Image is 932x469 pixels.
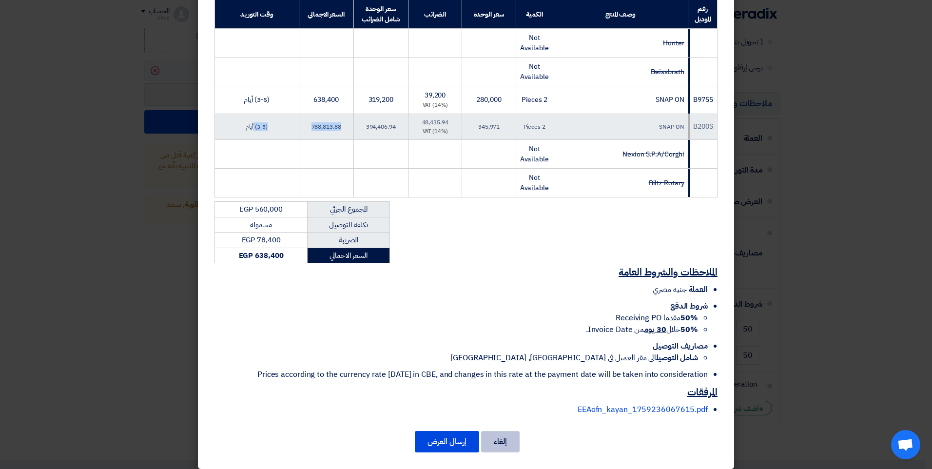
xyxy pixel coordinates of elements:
span: شروط الدفع [670,300,708,312]
u: الملاحظات والشروط العامة [619,265,718,279]
u: المرفقات [687,385,718,399]
span: خلال من Invoice Date. [586,324,698,335]
span: Not Available [520,173,549,193]
button: إرسال العرض [415,431,479,452]
div: (14%) VAT [412,101,458,110]
div: Open chat [891,430,920,459]
strong: 50% [680,312,698,324]
span: SNAP ON [656,95,684,105]
span: (3-5) أيام [246,122,268,131]
span: Not Available [520,33,549,53]
span: مصاريف التوصيل [653,340,708,352]
strike: Hunter [663,38,684,48]
a: EEAofn_kayan_1759236067615.pdf [578,404,708,415]
span: 2 Pieces [522,95,547,105]
strong: EGP 638,400 [239,250,284,261]
span: 638,400 [313,95,338,105]
span: (3-5) أيام [244,95,270,105]
strike: Beissbrath [651,67,684,77]
span: مقدما Receiving PO [616,312,698,324]
td: B9755 [688,86,718,114]
td: السعر الاجمالي [308,248,390,263]
span: مشموله [250,219,272,230]
td: المجموع الجزئي [308,202,390,217]
span: EGP 78,400 [242,234,281,245]
td: الضريبة [308,233,390,248]
li: Prices according to the currency rate [DATE] in CBE, and changes in this rate at the payment date... [214,369,708,380]
span: Not Available [520,61,549,82]
td: تكلفه التوصيل [308,217,390,233]
td: EGP 560,000 [215,202,308,217]
span: 48,435.94 [422,118,448,127]
strike: Nexion S.P.A/Corghi [622,149,684,159]
span: 788,813.88 [311,122,341,131]
span: 280,000 [476,95,501,105]
button: إلغاء [481,431,520,452]
li: الى مقر العميل في [GEOGRAPHIC_DATA], [GEOGRAPHIC_DATA] [214,352,698,364]
span: Not Available [520,144,549,164]
span: 2 Pieces [524,122,545,131]
div: (14%) VAT [412,128,458,136]
span: جنيه مصري [653,284,686,295]
strong: شامل التوصيل [656,352,698,364]
span: SNAP ON [659,122,684,131]
span: 319,200 [369,95,393,105]
span: 394,406.94 [366,122,396,131]
td: B200S [688,114,718,140]
strike: Biltz Rotary [649,178,684,188]
span: العملة [689,284,708,295]
span: 39,200 [425,90,446,100]
strong: 50% [680,324,698,335]
u: 30 يوم [644,324,666,335]
span: 345,971 [478,122,500,131]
